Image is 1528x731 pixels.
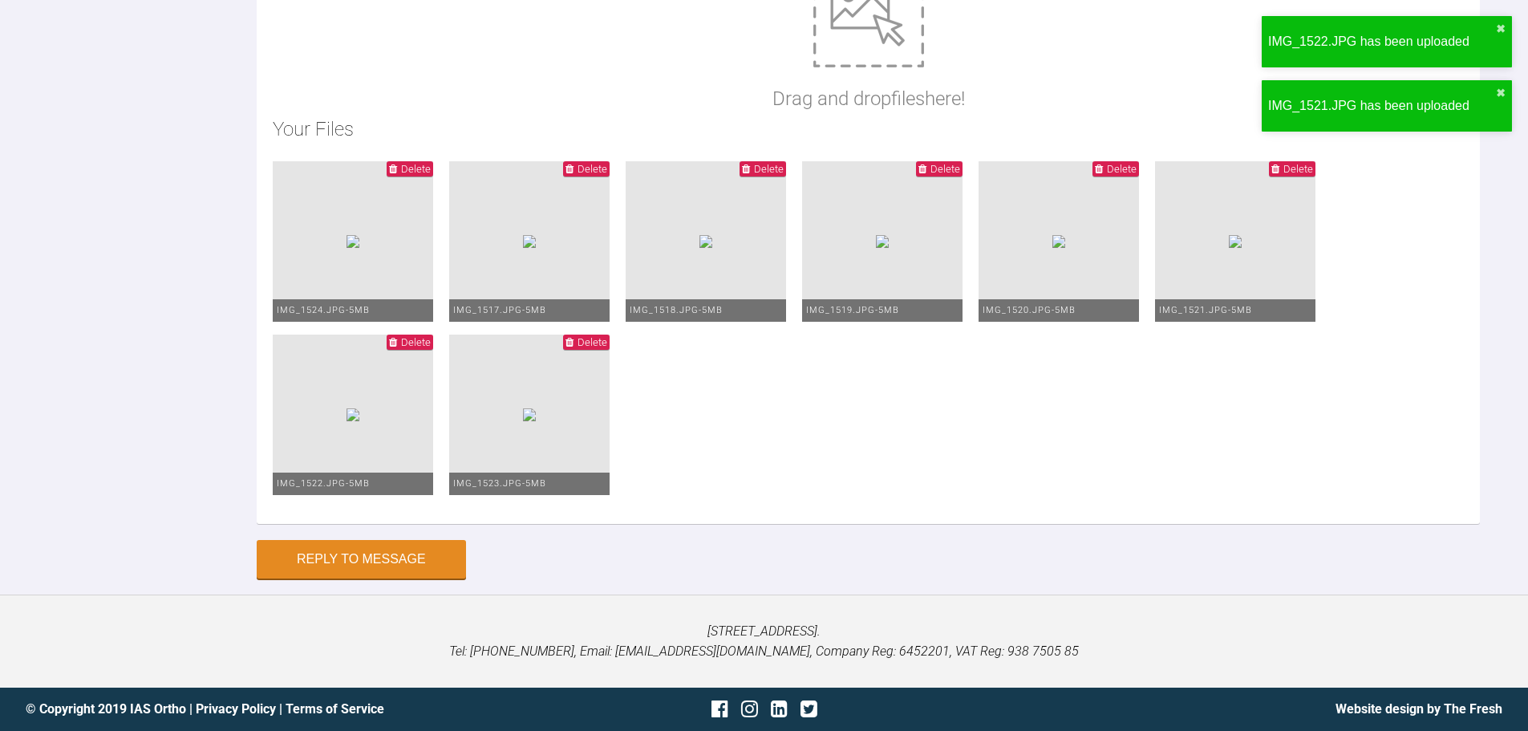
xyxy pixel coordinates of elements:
[453,305,546,315] span: IMG_1517.JPG - 5MB
[286,701,384,717] a: Terms of Service
[806,305,899,315] span: IMG_1519.JPG - 5MB
[277,478,370,489] span: IMG_1522.JPG - 5MB
[196,701,276,717] a: Privacy Policy
[1283,163,1313,175] span: Delete
[983,305,1076,315] span: IMG_1520.JPG - 5MB
[1052,235,1065,248] img: 367e7dba-beb3-4d6d-a463-93a15666344f
[1335,701,1502,717] a: Website design by The Fresh
[401,336,431,348] span: Delete
[1107,163,1137,175] span: Delete
[26,699,518,720] div: © Copyright 2019 IAS Ortho | |
[578,336,607,348] span: Delete
[347,235,359,248] img: e0318210-3da4-4c26-ade2-a6397042ec0a
[754,163,784,175] span: Delete
[1268,31,1496,52] div: IMG_1522.JPG has been uploaded
[1229,235,1242,248] img: 42beba15-d4cd-497c-b6f8-366d036b7c2a
[523,408,536,421] img: fc2c4d17-e06c-41c6-b55a-fcbe0a8a4bc7
[273,114,1464,144] h2: Your Files
[1496,22,1506,35] button: close
[347,408,359,421] img: ea17718f-b7ad-4d30-b644-98cc82513394
[876,235,889,248] img: 4599eeb5-be56-48f5-846e-88b450dbbb8c
[453,478,546,489] span: IMG_1523.JPG - 5MB
[772,83,965,114] p: Drag and drop files here!
[523,235,536,248] img: c77810d8-274c-42f6-8916-8068b9795019
[930,163,960,175] span: Delete
[1159,305,1252,315] span: IMG_1521.JPG - 5MB
[578,163,607,175] span: Delete
[630,305,723,315] span: IMG_1518.JPG - 5MB
[26,621,1502,662] p: [STREET_ADDRESS]. Tel: [PHONE_NUMBER], Email: [EMAIL_ADDRESS][DOMAIN_NAME], Company Reg: 6452201,...
[401,163,431,175] span: Delete
[277,305,370,315] span: IMG_1524.JPG - 5MB
[257,540,466,579] button: Reply to Message
[699,235,712,248] img: 5ceafd94-c45d-4f98-a50a-96d1c5afd8f7
[1496,87,1506,99] button: close
[1268,95,1496,116] div: IMG_1521.JPG has been uploaded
